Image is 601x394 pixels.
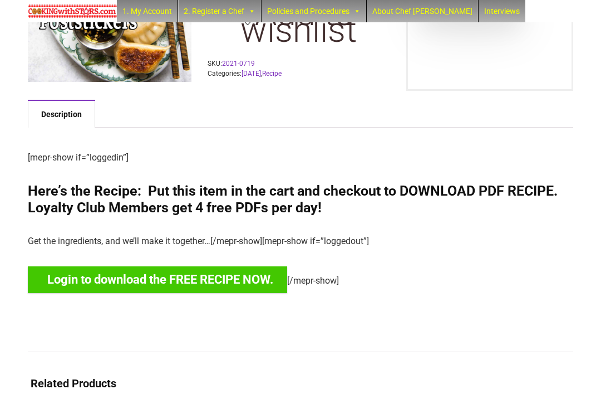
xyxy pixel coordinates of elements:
[208,69,392,79] span: Categories: ,
[28,266,287,293] a: Login to download the FREE RECIPE NOW.
[222,60,255,67] a: 2021-0719
[28,266,573,293] p: [/mepr-show]
[28,150,573,166] p: [mepr-show if=”loggedin”]
[208,59,392,69] span: SKU:
[419,48,560,78] iframe: PayPal
[242,70,261,77] a: [DATE]
[28,234,573,249] p: Get the ingredients, and we’ll make it together…[/mepr-show][mepr-show if=”loggedout”]
[28,183,573,216] h2: Here’s the Recipe: Put this item in the cart and checkout to DOWNLOAD PDF RECIPE. Loyalty Club Me...
[28,4,117,18] img: Chef Paula's Cooking With Stars
[419,23,560,43] iframe: PayPal Message 1
[28,101,95,128] a: Description
[262,70,282,77] a: Recipe
[31,376,570,391] h3: Related Products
